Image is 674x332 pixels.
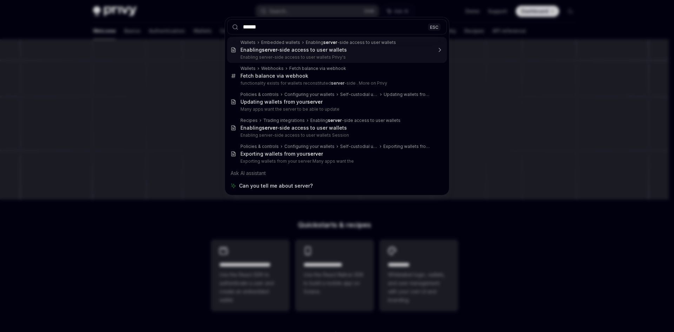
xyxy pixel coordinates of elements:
div: Fetch balance via webhook [289,66,346,71]
p: Enabling server-side access to user wallets Privy's [240,54,432,60]
div: Enabling -side access to user wallets [240,47,347,53]
div: Self-custodial user wallets [340,144,378,149]
div: Webhooks [261,66,284,71]
div: ESC [428,23,441,31]
div: Updating wallets from your [240,99,323,105]
div: Policies & controls [240,92,279,97]
span: Can you tell me about server? [239,182,313,189]
b: server [331,80,344,86]
div: Fetch balance via webhook [240,73,308,79]
div: Enabling -side access to user wallets [306,40,396,45]
div: Embedded wallets [261,40,300,45]
div: Configuring your wallets [284,92,335,97]
div: Wallets [240,40,256,45]
p: Many apps want the server to be able to update [240,106,432,112]
div: Exporting wallets from your [240,151,323,157]
div: Wallets [240,66,256,71]
div: Self-custodial user wallets [340,92,378,97]
div: Trading integrations [263,118,305,123]
p: Exporting wallets from your server Many apps want the [240,158,432,164]
div: Enabling -side access to user wallets [240,125,347,131]
div: Enabling -side access to user wallets [310,118,401,123]
div: Updating wallets from your server [384,92,432,97]
div: Exporting wallets from your server [383,144,432,149]
b: server [262,47,277,53]
div: Policies & controls [240,144,279,149]
div: Configuring your wallets [284,144,335,149]
b: server [307,99,323,105]
b: server [262,125,277,131]
p: Enabling server-side access to user wallets Session [240,132,432,138]
div: Ask AI assistant [227,167,447,180]
p: functionality exists for wallets reconstituted -side . More on Privy [240,80,432,86]
div: Recipes [240,118,258,123]
b: server [328,118,342,123]
b: server [308,151,323,157]
b: server [323,40,337,45]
